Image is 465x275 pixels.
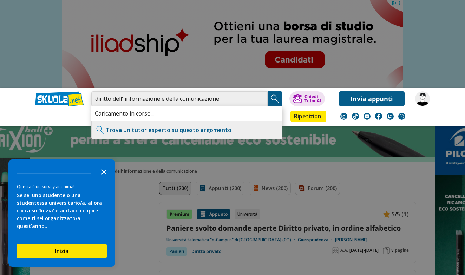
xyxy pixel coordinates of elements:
[17,191,107,230] div: Se sei uno studente o una studentessa universitario/a, allora clicca su 'Inizia' e aiutaci a capi...
[17,244,107,258] button: Inizia
[375,113,382,120] img: facebook
[304,94,321,103] div: Chiedi Tutor AI
[289,91,325,106] button: ChiediTutor AI
[387,113,394,120] img: twitch
[270,93,280,104] img: Cerca appunti, riassunti o versioni
[398,113,405,120] img: WhatsApp
[90,111,121,123] a: Appunti
[106,126,231,134] a: Trova un tutor esperto su questo argomento
[415,91,430,106] img: Aledaphne98
[268,91,282,106] button: Search Button
[91,106,282,121] div: Caricamento in corso...
[8,159,115,267] div: Survey
[352,113,359,120] img: tiktok
[339,91,405,106] a: Invia appunti
[340,113,347,120] img: instagram
[364,113,371,120] img: youtube
[290,111,326,122] a: Ripetizioni
[97,164,111,178] button: Close the survey
[95,125,106,135] img: Trova un tutor esperto
[91,91,268,106] input: Cerca appunti, riassunti o versioni
[17,183,107,190] div: Questa è un survey anonima!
